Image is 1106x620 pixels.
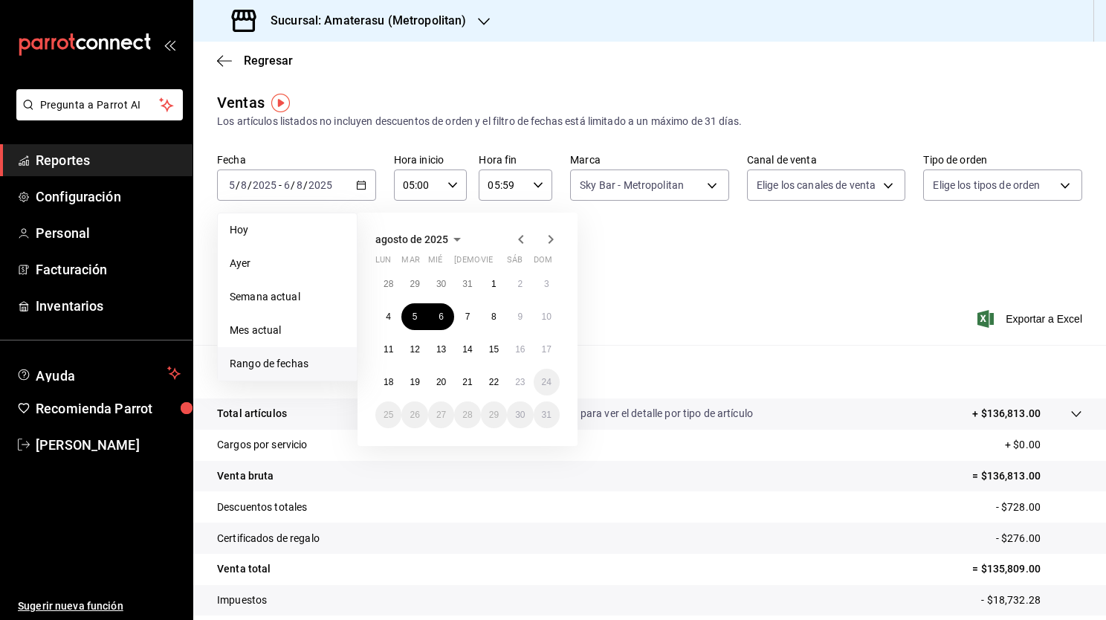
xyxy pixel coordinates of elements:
span: Ayuda [36,364,161,382]
span: Facturación [36,259,181,280]
abbr: 26 de agosto de 2025 [410,410,419,420]
p: = $135,809.00 [972,561,1082,577]
h3: Sucursal: Amaterasu (Metropolitan) [259,12,466,30]
abbr: 12 de agosto de 2025 [410,344,419,355]
abbr: 31 de julio de 2025 [462,279,472,289]
button: 31 de agosto de 2025 [534,401,560,428]
abbr: 29 de agosto de 2025 [489,410,499,420]
abbr: 3 de agosto de 2025 [544,279,549,289]
button: 1 de agosto de 2025 [481,271,507,297]
button: 14 de agosto de 2025 [454,336,480,363]
div: Los artículos listados no incluyen descuentos de orden y el filtro de fechas está limitado a un m... [217,114,1082,129]
abbr: 25 de agosto de 2025 [384,410,393,420]
button: 16 de agosto de 2025 [507,336,533,363]
span: / [303,179,308,191]
input: -- [283,179,291,191]
button: 7 de agosto de 2025 [454,303,480,330]
button: 21 de agosto de 2025 [454,369,480,395]
span: Sky Bar - Metropolitan [580,178,684,193]
abbr: 19 de agosto de 2025 [410,377,419,387]
input: -- [296,179,303,191]
label: Hora fin [479,155,552,165]
abbr: 11 de agosto de 2025 [384,344,393,355]
abbr: 23 de agosto de 2025 [515,377,525,387]
abbr: miércoles [428,255,442,271]
button: 25 de agosto de 2025 [375,401,401,428]
button: 15 de agosto de 2025 [481,336,507,363]
abbr: martes [401,255,419,271]
label: Tipo de orden [923,155,1082,165]
abbr: 16 de agosto de 2025 [515,344,525,355]
abbr: 15 de agosto de 2025 [489,344,499,355]
abbr: 18 de agosto de 2025 [384,377,393,387]
abbr: 9 de agosto de 2025 [517,311,523,322]
p: + $136,813.00 [972,406,1041,422]
span: Personal [36,223,181,243]
button: 28 de julio de 2025 [375,271,401,297]
button: 10 de agosto de 2025 [534,303,560,330]
abbr: 5 de agosto de 2025 [413,311,418,322]
span: Sugerir nueva función [18,598,181,614]
button: Tooltip marker [271,94,290,112]
abbr: jueves [454,255,542,271]
span: / [236,179,240,191]
button: 28 de agosto de 2025 [454,401,480,428]
abbr: 10 de agosto de 2025 [542,311,552,322]
abbr: 14 de agosto de 2025 [462,344,472,355]
span: - [279,179,282,191]
label: Fecha [217,155,376,165]
button: 29 de agosto de 2025 [481,401,507,428]
button: 8 de agosto de 2025 [481,303,507,330]
span: Recomienda Parrot [36,398,181,419]
abbr: 1 de agosto de 2025 [491,279,497,289]
p: Certificados de regalo [217,531,320,546]
abbr: viernes [481,255,493,271]
button: 27 de agosto de 2025 [428,401,454,428]
span: Inventarios [36,296,181,316]
abbr: 20 de agosto de 2025 [436,377,446,387]
button: Pregunta a Parrot AI [16,89,183,120]
abbr: 8 de agosto de 2025 [491,311,497,322]
p: Venta bruta [217,468,274,484]
button: 5 de agosto de 2025 [401,303,427,330]
button: 26 de agosto de 2025 [401,401,427,428]
p: Da clic en la fila para ver el detalle por tipo de artículo [506,406,753,422]
abbr: 22 de agosto de 2025 [489,377,499,387]
abbr: 28 de agosto de 2025 [462,410,472,420]
button: 19 de agosto de 2025 [401,369,427,395]
abbr: 30 de agosto de 2025 [515,410,525,420]
abbr: 7 de agosto de 2025 [465,311,470,322]
abbr: 29 de julio de 2025 [410,279,419,289]
span: agosto de 2025 [375,233,448,245]
button: 24 de agosto de 2025 [534,369,560,395]
div: Ventas [217,91,265,114]
button: 2 de agosto de 2025 [507,271,533,297]
input: -- [240,179,248,191]
button: 18 de agosto de 2025 [375,369,401,395]
label: Marca [570,155,729,165]
button: 11 de agosto de 2025 [375,336,401,363]
button: 29 de julio de 2025 [401,271,427,297]
button: 30 de julio de 2025 [428,271,454,297]
p: - $728.00 [996,500,1082,515]
p: Total artículos [217,406,287,422]
button: 31 de julio de 2025 [454,271,480,297]
input: ---- [308,179,333,191]
span: Elige los tipos de orden [933,178,1040,193]
span: Ayer [230,256,345,271]
button: 4 de agosto de 2025 [375,303,401,330]
span: Pregunta a Parrot AI [40,97,160,113]
abbr: domingo [534,255,552,271]
p: Cargos por servicio [217,437,308,453]
button: 30 de agosto de 2025 [507,401,533,428]
span: Hoy [230,222,345,238]
button: Regresar [217,54,293,68]
p: + $0.00 [1005,437,1082,453]
span: Regresar [244,54,293,68]
a: Pregunta a Parrot AI [10,108,183,123]
button: 9 de agosto de 2025 [507,303,533,330]
abbr: lunes [375,255,391,271]
span: Exportar a Excel [980,310,1082,328]
button: 3 de agosto de 2025 [534,271,560,297]
span: Configuración [36,187,181,207]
